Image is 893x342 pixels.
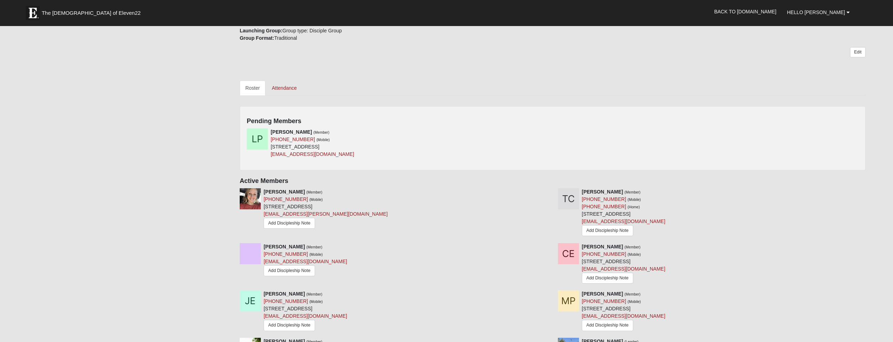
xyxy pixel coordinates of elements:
a: [EMAIL_ADDRESS][DOMAIN_NAME] [582,313,665,319]
small: (Member) [306,292,322,296]
strong: [PERSON_NAME] [264,189,305,195]
a: Add Discipleship Note [582,273,633,284]
a: [EMAIL_ADDRESS][PERSON_NAME][DOMAIN_NAME] [264,211,388,217]
div: [STREET_ADDRESS] [582,243,665,285]
a: [EMAIL_ADDRESS][DOMAIN_NAME] [271,151,354,157]
a: Hello [PERSON_NAME] [782,4,855,21]
strong: [PERSON_NAME] [264,244,305,249]
div: [STREET_ADDRESS] [582,290,665,332]
small: (Member) [624,292,641,296]
strong: [PERSON_NAME] [582,291,623,297]
small: (Mobile) [316,138,330,142]
img: Eleven22 logo [26,6,40,20]
a: Add Discipleship Note [264,218,315,229]
a: [EMAIL_ADDRESS][DOMAIN_NAME] [582,218,665,224]
a: [PHONE_NUMBER] [582,251,626,257]
a: The [DEMOGRAPHIC_DATA] of Eleven22 [22,2,163,20]
strong: Group Format: [240,35,274,41]
strong: [PERSON_NAME] [271,129,312,135]
small: (Mobile) [309,299,323,304]
a: Add Discipleship Note [582,320,633,331]
a: [PHONE_NUMBER] [271,137,315,142]
a: Roster [240,81,265,95]
a: [PHONE_NUMBER] [264,298,308,304]
small: (Mobile) [309,197,323,202]
div: [STREET_ADDRESS] [271,128,354,158]
a: [PHONE_NUMBER] [582,298,626,304]
small: (Mobile) [309,252,323,256]
small: (Mobile) [628,299,641,304]
a: [PHONE_NUMBER] [264,251,308,257]
h4: Active Members [240,177,866,185]
small: (Member) [624,190,641,194]
div: [STREET_ADDRESS] [264,188,388,231]
a: Add Discipleship Note [264,265,315,276]
a: Add Discipleship Note [582,225,633,236]
small: (Member) [306,245,322,249]
small: (Member) [313,130,329,134]
a: Edit [850,47,865,57]
small: (Home) [628,205,640,209]
h4: Pending Members [247,118,859,125]
span: The [DEMOGRAPHIC_DATA] of Eleven22 [42,9,140,17]
small: (Member) [624,245,641,249]
small: (Mobile) [628,197,641,202]
a: [EMAIL_ADDRESS][DOMAIN_NAME] [582,266,665,272]
div: [STREET_ADDRESS] [264,290,347,332]
strong: [PERSON_NAME] [582,244,623,249]
div: [STREET_ADDRESS] [582,188,665,238]
small: (Mobile) [628,252,641,256]
a: [PHONE_NUMBER] [582,204,626,209]
span: Hello [PERSON_NAME] [787,9,845,15]
a: [EMAIL_ADDRESS][DOMAIN_NAME] [264,259,347,264]
a: [PHONE_NUMBER] [582,196,626,202]
a: Back to [DOMAIN_NAME] [709,3,782,20]
a: [PHONE_NUMBER] [264,196,308,202]
strong: [PERSON_NAME] [582,189,623,195]
strong: Launching Group: [240,28,282,33]
a: [EMAIL_ADDRESS][DOMAIN_NAME] [264,313,347,319]
small: (Member) [306,190,322,194]
a: Attendance [266,81,302,95]
a: Add Discipleship Note [264,320,315,331]
strong: [PERSON_NAME] [264,291,305,297]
